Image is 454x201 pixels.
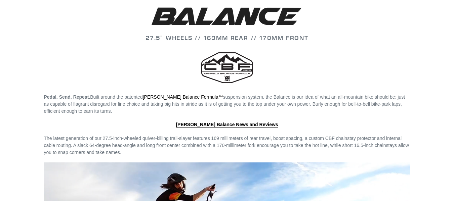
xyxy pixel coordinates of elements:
[44,94,410,115] p: Built around the patented suspension system, the Balance is our idea of what an all-mountain bike...
[44,94,90,100] b: Pedal. Send. Repeat.
[143,94,223,100] a: [PERSON_NAME] Balance Formula™
[176,122,278,128] a: [PERSON_NAME] Balance News and Reviews
[146,34,308,42] span: 27.5" WHEELS // 169mm REAR // 170mm FRONT
[44,136,409,155] span: The latest generation of our 27.5-inch-wheeled quiver-killing trail-slayer features 169 millimete...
